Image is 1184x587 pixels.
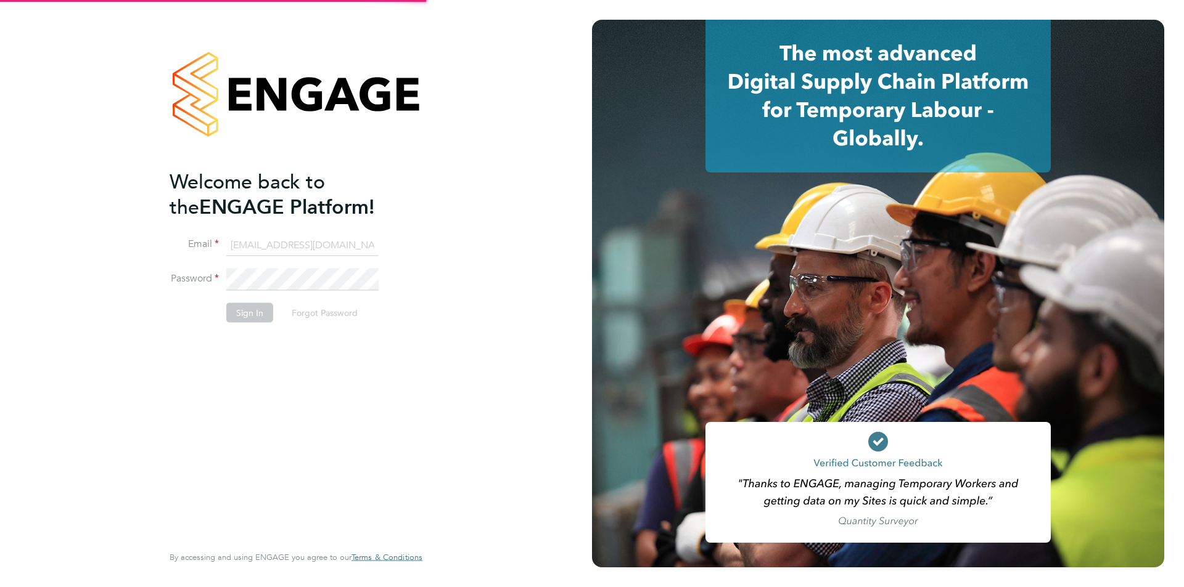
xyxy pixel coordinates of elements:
span: By accessing and using ENGAGE you agree to our [170,552,422,562]
a: Terms & Conditions [351,553,422,562]
label: Email [170,238,219,251]
span: Terms & Conditions [351,552,422,562]
h2: ENGAGE Platform! [170,169,410,219]
input: Enter your work email... [226,234,379,256]
button: Forgot Password [282,303,368,323]
button: Sign In [226,303,273,323]
span: Welcome back to the [170,169,325,219]
label: Password [170,272,219,285]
